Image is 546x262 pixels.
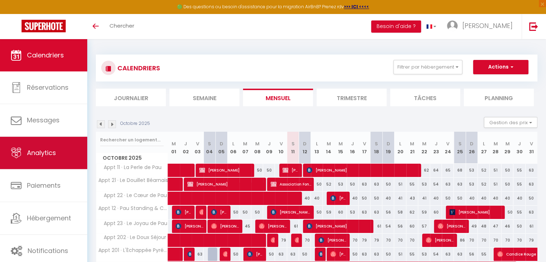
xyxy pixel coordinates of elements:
div: 40 [430,192,442,205]
span: Appt 11 · La Perle de Pau [97,164,163,172]
span: Appt 23 · Le Joyau de Pau [97,220,169,228]
div: 70 [347,234,359,247]
th: 25 [454,132,466,164]
div: 56 [394,220,406,233]
div: 50 [251,206,263,219]
div: 51 [490,178,501,191]
div: 70 [466,234,478,247]
th: 24 [442,132,454,164]
abbr: M [494,140,498,147]
div: 63 [370,178,382,191]
th: 23 [430,132,442,164]
div: 55 [513,206,525,219]
span: [PERSON_NAME] [318,233,347,247]
h3: CALENDRIERS [116,60,160,76]
span: [PERSON_NAME] [199,163,252,177]
span: [PERSON_NAME] [307,163,420,177]
div: 50 [239,206,251,219]
abbr: M [422,140,426,147]
span: Appt 22 · Le Cœur de Pau [97,192,169,200]
div: 40 [382,192,394,205]
div: 51 [394,178,406,191]
div: 53 [335,178,346,191]
span: [PERSON_NAME] [330,191,346,205]
span: [PERSON_NAME] [199,205,203,219]
div: 50 [311,178,323,191]
li: Semaine [169,89,239,106]
div: 63 [275,248,287,261]
th: 29 [501,132,513,164]
th: 08 [251,132,263,164]
div: 63 [526,206,537,219]
div: 53 [418,248,430,261]
abbr: D [303,140,307,147]
button: Gestion des prix [484,117,537,128]
div: 50 [311,206,323,219]
th: 22 [418,132,430,164]
span: Appt 202 · Le Doux Séjour [97,234,168,242]
abbr: D [470,140,473,147]
div: 40 [513,192,525,205]
div: 56 [382,206,394,219]
span: Notifications [28,246,68,255]
div: 53 [466,178,478,191]
span: [PERSON_NAME] [271,233,275,247]
span: [PERSON_NAME] [247,247,263,261]
th: 03 [192,132,204,164]
div: 79 [526,234,537,247]
div: 63 [287,248,299,261]
abbr: V [446,140,449,147]
span: Analytics [27,148,56,157]
div: 50 [454,192,466,205]
div: 49 [466,220,478,233]
div: 68 [454,164,466,177]
div: 60 [335,206,346,219]
div: 54 [430,178,442,191]
th: 18 [370,132,382,164]
th: 13 [311,132,323,164]
div: 50 [382,178,394,191]
div: 50 [263,164,275,177]
abbr: M [255,140,260,147]
a: ... [PERSON_NAME] [442,14,522,39]
th: 06 [228,132,239,164]
div: 41 [394,192,406,205]
div: 50 [263,248,275,261]
div: 53 [347,206,359,219]
div: 70 [513,234,525,247]
div: 70 [490,234,501,247]
div: 53 [466,164,478,177]
span: [PERSON_NAME] Osinag [PERSON_NAME] [271,205,311,219]
th: 10 [275,132,287,164]
th: 02 [180,132,192,164]
div: 70 [406,234,418,247]
th: 21 [406,132,418,164]
div: 60 [430,206,442,219]
th: 11 [287,132,299,164]
li: Journalier [96,89,166,106]
div: 55 [406,248,418,261]
div: 40 [490,192,501,205]
div: 48 [478,220,490,233]
div: 40 [466,192,478,205]
span: Messages [27,116,60,125]
span: Junhyeok [PERSON_NAME] [223,247,227,261]
div: 58 [394,206,406,219]
div: 53 [418,178,430,191]
div: 61 [287,220,299,233]
a: >>> ICI <<<< [344,4,369,10]
abbr: S [375,140,378,147]
span: Hébergement [27,214,71,223]
abbr: M [243,140,247,147]
th: 28 [490,132,501,164]
th: 09 [263,132,275,164]
abbr: M [172,140,176,147]
th: 14 [323,132,335,164]
abbr: J [518,140,521,147]
abbr: M [327,140,331,147]
div: 40 [501,192,513,205]
abbr: V [363,140,366,147]
abbr: J [435,140,438,147]
div: 63 [442,178,454,191]
th: 17 [359,132,370,164]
